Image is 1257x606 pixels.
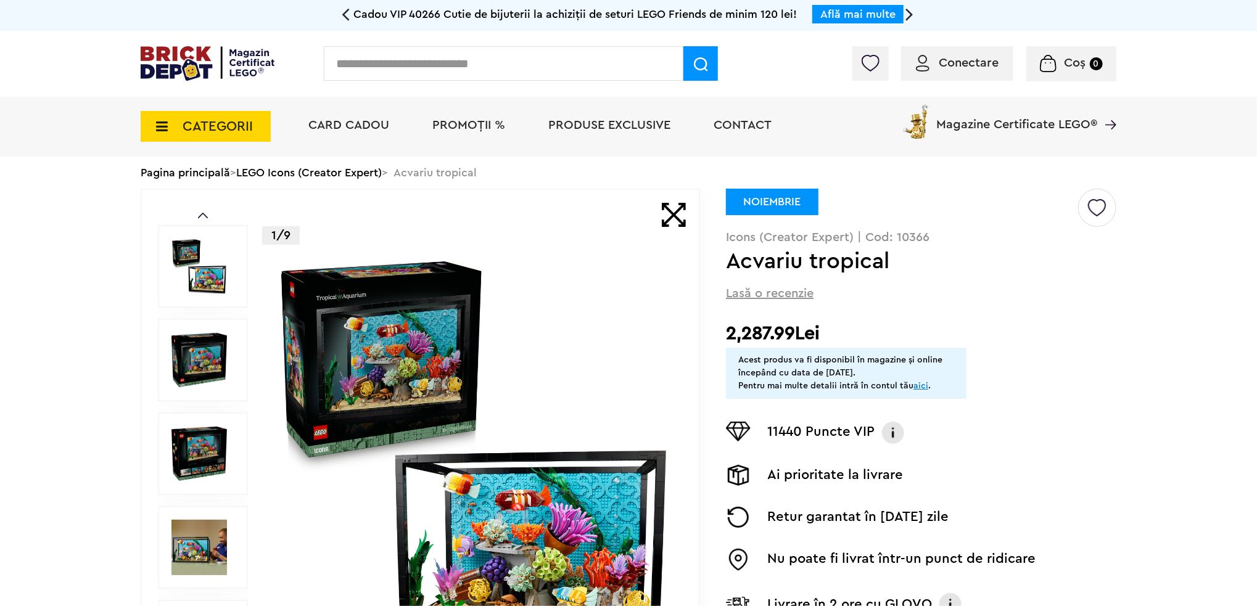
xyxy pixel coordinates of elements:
[881,422,905,444] img: Info VIP
[767,465,903,486] p: Ai prioritate la livrare
[714,119,772,131] a: Contact
[548,119,670,131] a: Produse exclusive
[236,167,382,178] a: LEGO Icons (Creator Expert)
[726,322,1116,345] h2: 2,287.99Lei
[171,332,227,388] img: Acvariu tropical
[171,239,227,294] img: Acvariu tropical
[1097,102,1116,115] a: Magazine Certificate LEGO®
[726,231,1116,244] p: Icons (Creator Expert) | Cod: 10366
[820,9,896,20] a: Află mai multe
[939,57,999,69] span: Conectare
[171,520,227,575] img: Seturi Lego Acvariu tropical
[726,507,751,528] img: Returnare
[726,285,814,302] span: Lasă o recenzie
[353,9,797,20] span: Cadou VIP 40266 Cutie de bijuterii la achiziții de seturi LEGO Friends de minim 120 lei!
[262,226,300,245] p: 1/9
[141,157,1116,189] div: > > Acvariu tropical
[141,167,230,178] a: Pagina principală
[1090,57,1103,70] small: 0
[198,213,208,218] a: Prev
[738,354,954,393] div: Acest produs va fi disponibil în magazine și online începând cu data de [DATE]. Pentru mai multe ...
[936,102,1097,131] span: Magazine Certificate LEGO®
[1065,57,1086,69] span: Coș
[767,507,949,528] p: Retur garantat în [DATE] zile
[183,120,253,133] span: CATEGORII
[726,549,751,571] img: Easybox
[913,382,928,390] a: aici
[726,422,751,441] img: Puncte VIP
[432,119,505,131] a: PROMOȚII %
[767,422,875,444] p: 11440 Puncte VIP
[726,250,1076,272] h1: Acvariu tropical
[726,465,751,486] img: Livrare
[308,119,389,131] a: Card Cadou
[171,426,227,481] img: Acvariu tropical LEGO 10366
[916,57,999,69] a: Conectare
[767,549,1036,571] p: Nu poate fi livrat într-un punct de ridicare
[726,189,818,215] div: NOIEMBRIE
